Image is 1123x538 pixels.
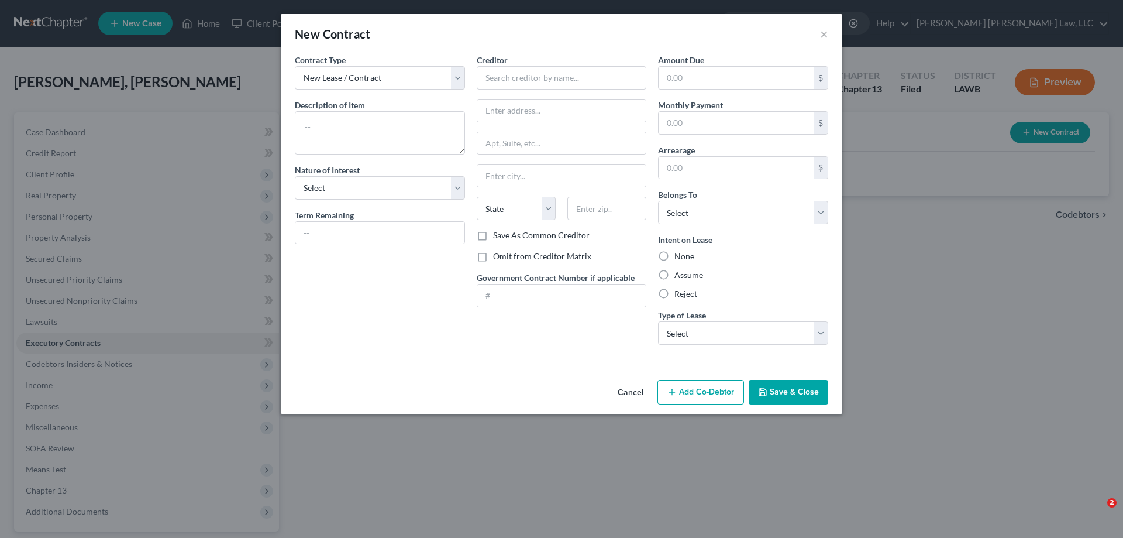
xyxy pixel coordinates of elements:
div: $ [814,67,828,89]
input: 0.00 [659,112,814,134]
span: Belongs To [658,190,697,200]
input: Enter zip.. [567,197,646,220]
label: Contract Type [295,54,346,66]
input: # [477,285,646,307]
span: Creditor [477,55,508,65]
span: 2 [1107,498,1117,508]
span: Type of Lease [658,310,706,320]
button: Save & Close [749,380,828,405]
button: Cancel [608,381,653,405]
input: Enter address... [477,100,646,122]
input: Apt, Suite, etc... [477,132,646,155]
label: Omit from Creditor Matrix [493,251,591,262]
input: -- [295,222,464,244]
div: $ [814,157,828,179]
div: $ [814,112,828,134]
label: None [674,251,694,262]
label: Save As Common Creditor [493,229,590,241]
label: Monthly Payment [658,99,723,111]
label: Amount Due [658,54,704,66]
div: New Contract [295,26,371,42]
input: Search creditor by name... [477,66,647,90]
input: 0.00 [659,157,814,179]
button: Add Co-Debtor [657,380,744,405]
label: Nature of Interest [295,164,360,176]
input: Enter city... [477,165,646,187]
span: Description of Item [295,100,365,110]
label: Intent on Lease [658,234,712,246]
input: 0.00 [659,67,814,89]
label: Assume [674,269,703,281]
label: Government Contract Number if applicable [477,272,635,284]
label: Term Remaining [295,209,354,221]
iframe: Intercom live chat [1083,498,1111,526]
label: Reject [674,288,697,300]
label: Arrearage [658,144,695,156]
button: × [820,27,828,41]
